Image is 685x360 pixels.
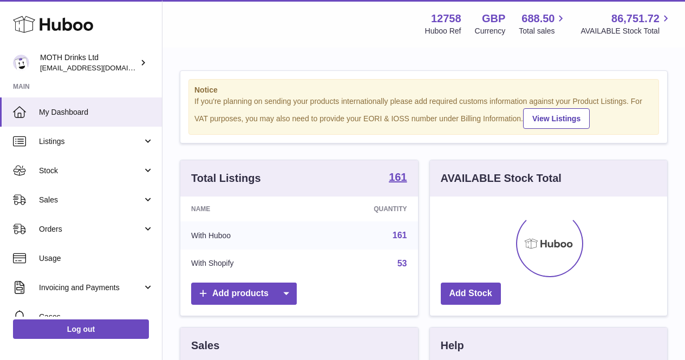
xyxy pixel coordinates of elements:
strong: 161 [389,172,407,182]
a: View Listings [523,108,590,129]
span: Orders [39,224,142,234]
span: My Dashboard [39,107,154,117]
h3: Total Listings [191,171,261,186]
a: Log out [13,319,149,339]
a: 161 [389,172,407,185]
div: Huboo Ref [425,26,461,36]
span: AVAILABLE Stock Total [580,26,672,36]
img: orders@mothdrinks.com [13,55,29,71]
div: Currency [475,26,506,36]
a: Add products [191,283,297,305]
th: Name [180,197,308,221]
span: Cases [39,312,154,322]
a: Add Stock [441,283,501,305]
strong: GBP [482,11,505,26]
a: 53 [397,259,407,268]
td: With Shopify [180,250,308,278]
a: 86,751.72 AVAILABLE Stock Total [580,11,672,36]
h3: Help [441,338,464,353]
span: Total sales [519,26,567,36]
td: With Huboo [180,221,308,250]
span: Stock [39,166,142,176]
span: 86,751.72 [611,11,660,26]
span: Listings [39,136,142,147]
a: 688.50 Total sales [519,11,567,36]
span: 688.50 [521,11,554,26]
th: Quantity [308,197,417,221]
h3: Sales [191,338,219,353]
a: 161 [393,231,407,240]
strong: 12758 [431,11,461,26]
h3: AVAILABLE Stock Total [441,171,562,186]
span: Sales [39,195,142,205]
span: [EMAIL_ADDRESS][DOMAIN_NAME] [40,63,159,72]
div: MOTH Drinks Ltd [40,53,138,73]
div: If you're planning on sending your products internationally please add required customs informati... [194,96,653,129]
span: Usage [39,253,154,264]
span: Invoicing and Payments [39,283,142,293]
strong: Notice [194,85,653,95]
